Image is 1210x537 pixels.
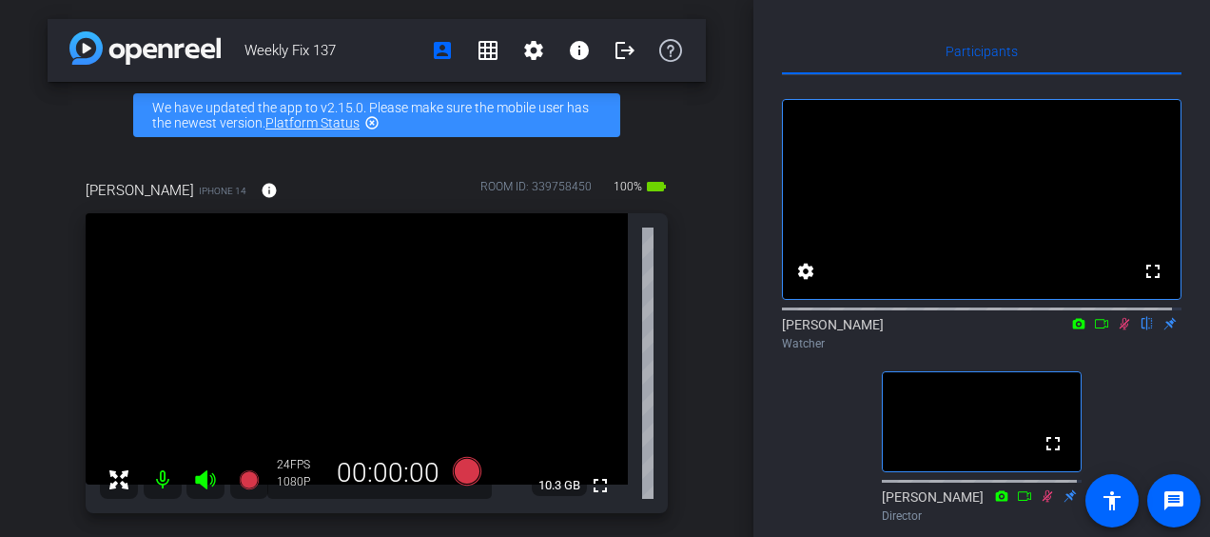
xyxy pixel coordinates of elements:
mat-icon: logout [614,39,636,62]
span: Participants [946,45,1018,58]
div: [PERSON_NAME] [882,487,1082,525]
mat-icon: battery_std [645,175,668,198]
span: Weekly Fix 137 [244,31,420,70]
span: 100% [611,171,645,202]
div: 00:00:00 [324,457,452,489]
div: [PERSON_NAME] [782,315,1181,352]
mat-icon: fullscreen [1142,260,1164,283]
mat-icon: fullscreen [1042,432,1064,455]
mat-icon: info [568,39,591,62]
div: 24 [277,457,324,472]
mat-icon: accessibility [1101,489,1123,512]
mat-icon: highlight_off [364,115,380,130]
div: Director [882,507,1082,525]
mat-icon: grid_on [477,39,499,62]
span: 10.3 GB [532,474,587,497]
span: iPhone 14 [199,184,246,198]
div: Watcher [782,335,1181,352]
mat-icon: message [1162,489,1185,512]
a: Platform Status [265,115,360,130]
mat-icon: fullscreen [589,474,612,497]
div: We have updated the app to v2.15.0. Please make sure the mobile user has the newest version. [133,93,620,137]
mat-icon: flip [1136,314,1159,331]
mat-icon: settings [522,39,545,62]
mat-icon: info [261,182,278,199]
mat-icon: account_box [431,39,454,62]
span: [PERSON_NAME] [86,180,194,201]
div: 1080P [277,474,324,489]
div: ROOM ID: 339758450 [480,178,592,206]
mat-icon: settings [794,260,817,283]
span: FPS [290,458,310,471]
img: app-logo [69,31,221,65]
